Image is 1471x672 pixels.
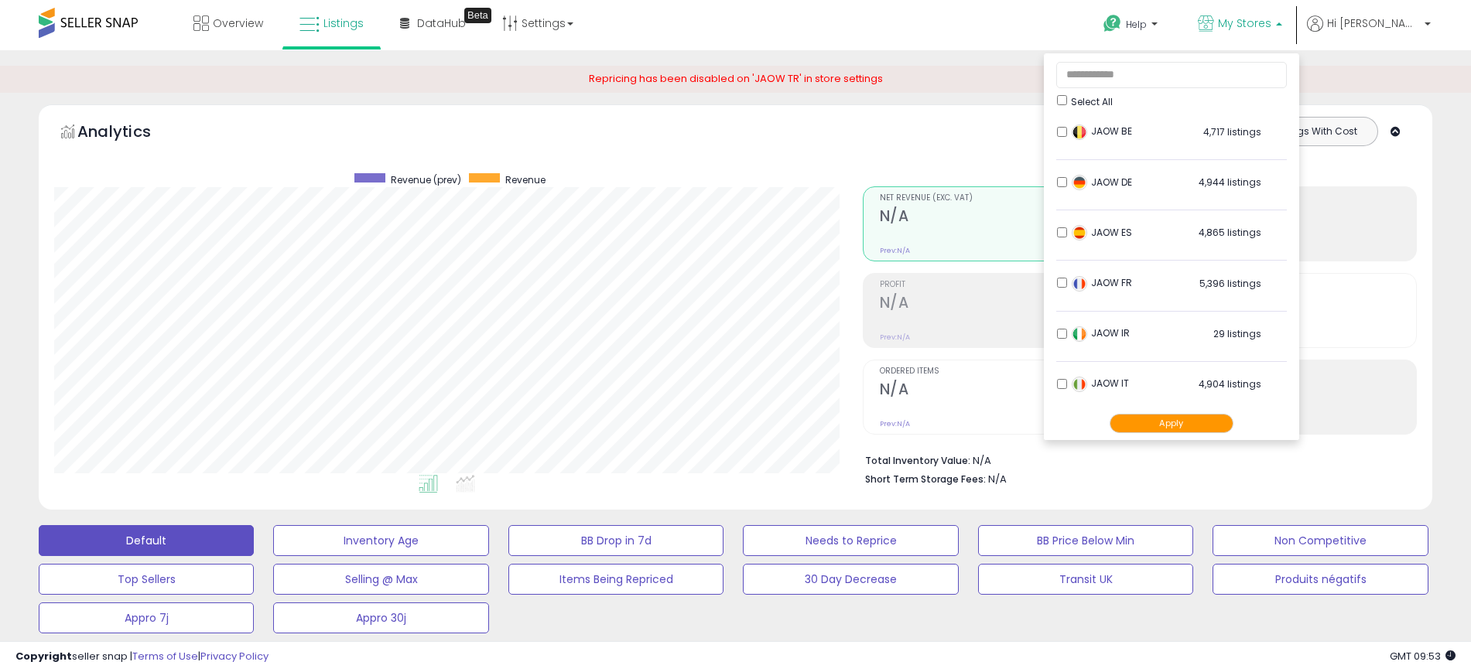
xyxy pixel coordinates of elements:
span: Profit [880,281,1131,289]
small: Prev: N/A [880,246,910,255]
span: 4,865 listings [1199,226,1261,239]
span: JAOW IT [1072,377,1129,390]
span: JAOW IR [1072,326,1130,339]
span: Revenue [505,173,546,186]
a: Hi [PERSON_NAME] [1307,15,1431,50]
a: Privacy Policy [200,649,269,663]
button: Listings With Cost [1257,121,1373,142]
div: seller snap | | [15,650,269,664]
img: germany.png [1072,175,1087,190]
span: JAOW ES [1072,226,1132,239]
i: Get Help [1103,14,1122,33]
span: Help [1126,18,1147,31]
button: Items Being Repriced [508,564,724,595]
button: BB Drop in 7d [508,525,724,556]
span: DataHub [417,15,466,31]
h2: N/A [880,207,1131,228]
a: Help [1091,2,1173,50]
span: 4,717 listings [1203,125,1261,138]
small: Prev: N/A [880,419,910,428]
span: 4,904 listings [1199,377,1261,391]
img: italy.png [1072,377,1087,392]
h2: N/A [880,294,1131,315]
button: Non Competitive [1213,525,1428,556]
span: Repricing has been disabled on 'JAOW TR' in store settings [589,71,883,86]
span: 2025-10-8 09:53 GMT [1390,649,1456,663]
b: Short Term Storage Fees: [865,472,986,486]
span: Net Revenue (Exc. VAT) [880,194,1131,203]
button: Top Sellers [39,564,254,595]
strong: Copyright [15,649,72,663]
button: Needs to Reprice [743,525,958,556]
span: JAOW FR [1072,276,1132,289]
span: Revenue (prev) [391,173,461,186]
button: Apply [1110,414,1233,433]
small: Prev: N/A [880,333,910,342]
button: BB Price Below Min [978,525,1193,556]
button: Appro 7j [39,602,254,633]
b: Total Inventory Value: [865,454,970,467]
span: My Stores [1218,15,1271,31]
span: Listings [323,15,364,31]
img: spain.png [1072,225,1087,240]
span: Hi [PERSON_NAME] [1327,15,1420,31]
span: JAOW BE [1072,125,1132,138]
span: Select All [1071,95,1113,108]
li: N/A [865,450,1405,469]
button: Inventory Age [273,525,488,556]
button: 30 Day Decrease [743,564,958,595]
button: Appro 30j [273,602,488,633]
span: 29 listings [1213,327,1261,340]
img: ireland.png [1072,326,1087,342]
span: Overview [213,15,263,31]
button: Transit UK [978,564,1193,595]
h5: Analytics [77,121,181,146]
div: Tooltip anchor [464,8,491,23]
button: Default [39,525,254,556]
span: N/A [988,472,1007,486]
button: Produits négatifs [1213,564,1428,595]
span: 4,944 listings [1199,176,1261,189]
span: Ordered Items [880,367,1131,376]
span: 5,396 listings [1199,277,1261,290]
img: belgium.png [1072,125,1087,140]
button: Selling @ Max [273,564,488,595]
h2: N/A [880,380,1131,401]
a: Terms of Use [132,649,198,663]
img: france.png [1072,276,1087,292]
span: JAOW DE [1072,176,1132,189]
